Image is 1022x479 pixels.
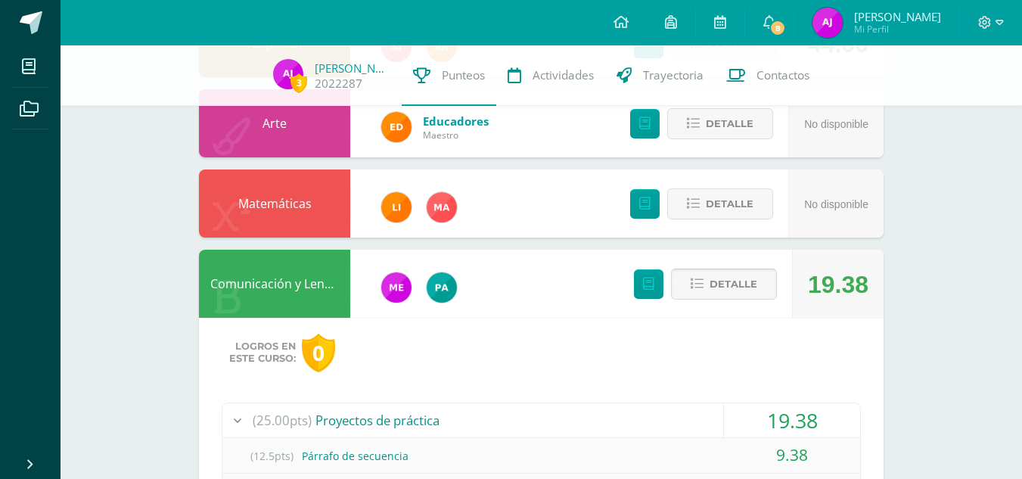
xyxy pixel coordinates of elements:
[756,67,809,83] span: Contactos
[423,114,489,129] a: Educadores
[671,269,777,300] button: Detalle
[381,192,412,222] img: d78b0415a9069934bf99e685b082ed4f.png
[496,45,605,106] a: Actividades
[724,438,860,472] div: 9.38
[402,45,496,106] a: Punteos
[643,67,704,83] span: Trayectoria
[854,23,941,36] span: Mi Perfil
[706,190,753,218] span: Detalle
[804,198,868,210] span: No disponible
[715,45,821,106] a: Contactos
[442,67,485,83] span: Punteos
[199,250,350,318] div: Comunicación y Lenguaje
[302,334,335,372] div: 0
[423,129,489,142] span: Maestro
[667,108,773,139] button: Detalle
[605,45,715,106] a: Trayectoria
[381,272,412,303] img: 498c526042e7dcf1c615ebb741a80315.png
[533,67,594,83] span: Actividades
[315,61,390,76] a: [PERSON_NAME]
[804,118,868,130] span: No disponible
[706,110,753,138] span: Detalle
[222,403,860,437] div: Proyectos de práctica
[854,9,941,24] span: [PERSON_NAME]
[199,89,350,157] div: Arte
[812,8,843,38] img: 249fad468ed6f75ff95078b0f23e606a.png
[381,112,412,142] img: ed927125212876238b0630303cb5fd71.png
[769,20,786,36] span: 8
[199,170,350,238] div: Matemáticas
[229,341,296,365] span: Logros en este curso:
[273,59,303,89] img: 249fad468ed6f75ff95078b0f23e606a.png
[710,270,757,298] span: Detalle
[724,403,860,437] div: 19.38
[427,192,457,222] img: 777e29c093aa31b4e16d68b2ed8a8a42.png
[315,76,362,92] a: 2022287
[253,403,312,437] span: (25.00pts)
[667,188,773,219] button: Detalle
[427,272,457,303] img: 53dbe22d98c82c2b31f74347440a2e81.png
[241,439,302,473] span: (12.5pts)
[808,250,868,319] div: 19.38
[222,439,860,473] div: Párrafo de secuencia
[290,73,307,92] span: 3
